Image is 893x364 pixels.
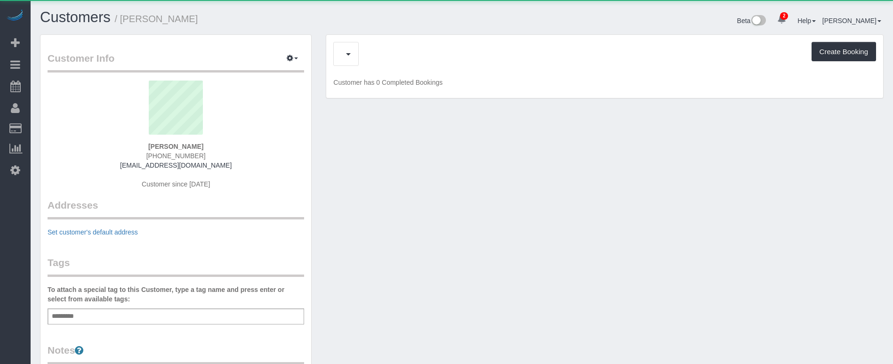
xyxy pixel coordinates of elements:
[780,12,788,20] span: 2
[48,256,304,277] legend: Tags
[120,162,232,169] a: [EMAIL_ADDRESS][DOMAIN_NAME]
[822,17,881,24] a: [PERSON_NAME]
[48,228,138,236] a: Set customer's default address
[333,78,876,87] p: Customer has 0 Completed Bookings
[797,17,816,24] a: Help
[6,9,24,23] img: Automaid Logo
[772,9,791,30] a: 2
[115,14,198,24] small: / [PERSON_NAME]
[812,42,876,62] button: Create Booking
[48,51,304,73] legend: Customer Info
[148,143,203,150] strong: [PERSON_NAME]
[48,285,304,304] label: To attach a special tag to this Customer, type a tag name and press enter or select from availabl...
[146,152,206,160] span: [PHONE_NUMBER]
[750,15,766,27] img: New interface
[737,17,766,24] a: Beta
[40,9,111,25] a: Customers
[142,180,210,188] span: Customer since [DATE]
